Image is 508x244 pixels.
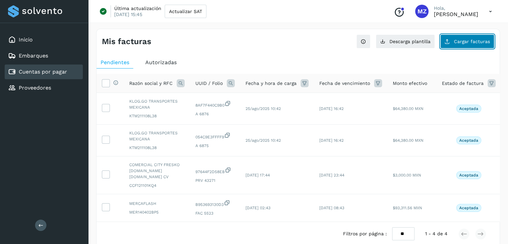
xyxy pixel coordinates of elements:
span: Estado de factura [442,80,484,87]
span: Cargar facturas [454,39,490,44]
span: 1 - 4 de 4 [425,230,448,237]
span: [DATE] 16:42 [319,138,344,143]
p: Aceptada [459,138,478,143]
span: KTM211108L38 [129,145,185,151]
a: Embarques [19,52,48,59]
span: UUID / Folio [195,80,223,87]
h4: Mis facturas [102,37,151,46]
span: PRV 43271 [195,177,235,184]
span: A 6876 [195,111,235,117]
div: Inicio [5,32,83,47]
span: [DATE] 08:43 [319,206,344,210]
span: FAC 5523 [195,210,235,216]
span: KTM211108L38 [129,113,185,119]
span: A 6875 [195,143,235,149]
span: MER140402BP5 [129,209,185,215]
span: $64,380.00 MXN [393,138,424,143]
p: Aceptada [459,173,478,177]
button: Actualizar SAT [165,5,206,18]
p: Aceptada [459,206,478,210]
span: Pendientes [101,59,129,66]
a: Proveedores [19,85,51,91]
span: [DATE] 16:42 [319,106,344,111]
p: Hola, [434,5,478,11]
div: Cuentas por pagar [5,65,83,79]
span: 25/ago/2025 10:42 [245,138,281,143]
a: Cuentas por pagar [19,69,67,75]
span: CCF121101KQ4 [129,182,185,189]
span: COMERCIAL CITY FRESKO [DOMAIN_NAME] [DOMAIN_NAME] CV [129,162,185,180]
span: KLOG.GO TRANSPORTES MEXICANA [129,98,185,110]
span: [DATE] 02:43 [245,206,271,210]
span: 054C9E3FFFF9 [195,132,235,140]
p: Mariana Zavala Uribe [434,11,478,17]
span: Razón social y RFC [129,80,173,87]
a: Inicio [19,36,33,43]
p: [DATE] 15:45 [114,11,142,17]
button: Cargar facturas [440,34,494,48]
div: Proveedores [5,81,83,95]
span: $3,000.00 MXN [393,173,421,177]
div: Embarques [5,48,83,63]
p: Aceptada [459,106,478,111]
span: 8AF7F440C9B0 [195,100,235,108]
span: MERCAFLASH [129,201,185,207]
span: 97644F2D58EB [195,167,235,175]
button: Descarga plantilla [376,34,435,48]
span: B953693130D3 [195,200,235,208]
span: Fecha y hora de carga [245,80,297,87]
span: $93,311.56 MXN [393,206,422,210]
span: Fecha de vencimiento [319,80,370,87]
span: Filtros por página : [343,230,387,237]
span: [DATE] 17:44 [245,173,270,177]
span: $64,380.00 MXN [393,106,424,111]
span: 25/ago/2025 10:42 [245,106,281,111]
p: Última actualización [114,5,161,11]
span: Monto efectivo [393,80,427,87]
span: [DATE] 23:44 [319,173,344,177]
span: Actualizar SAT [169,9,202,14]
span: Descarga plantilla [389,39,431,44]
span: Autorizadas [145,59,177,66]
span: KLOG.GO TRANSPORTES MEXICANA [129,130,185,142]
